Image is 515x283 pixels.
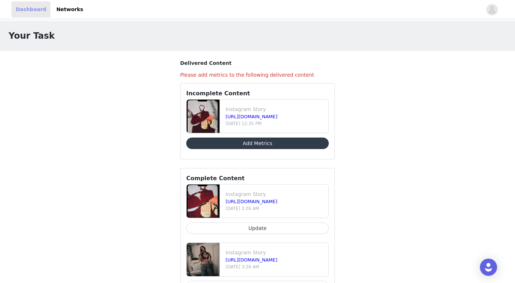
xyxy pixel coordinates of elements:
[226,191,326,198] p: Instagram Story
[226,249,326,256] p: Instagram Story
[226,120,326,127] p: [DATE] 12:35 PM
[11,1,50,18] a: Dashboard
[488,4,495,15] div: avatar
[186,138,329,149] button: Add Metrics
[186,222,329,234] button: Update
[187,184,220,218] img: file
[226,264,326,270] p: [DATE] 3:26 AM
[226,114,278,119] a: [URL][DOMAIN_NAME]
[180,59,335,67] h3: Delivered Content
[226,257,278,263] a: [URL][DOMAIN_NAME]
[226,205,326,212] p: [DATE] 3:26 AM
[186,174,329,183] h3: Complete Content
[187,100,220,133] img: file
[480,259,497,276] div: Open Intercom Messenger
[180,71,335,79] h4: Please add metrics to the following delivered content
[226,199,278,204] a: [URL][DOMAIN_NAME]
[9,29,55,42] h1: Your Task
[187,243,220,276] img: file
[186,89,329,98] h3: Incomplete Content
[52,1,87,18] a: Networks
[226,106,326,113] p: Instagram Story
